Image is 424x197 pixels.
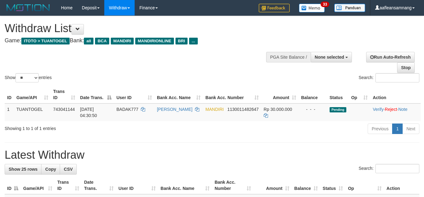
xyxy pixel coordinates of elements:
td: · · [370,103,421,121]
th: Bank Acc. Name: activate to sort column ascending [154,86,203,103]
a: Note [398,107,408,112]
span: BADAK777 [116,107,138,112]
img: panduan.png [334,4,365,12]
th: User ID: activate to sort column ascending [116,177,158,194]
span: 743041144 [53,107,75,112]
th: Amount: activate to sort column ascending [253,177,292,194]
h1: Withdraw List [5,22,276,35]
span: BRI [175,38,188,44]
a: 1 [392,124,403,134]
img: Feedback.jpg [259,4,290,12]
th: Balance [299,86,327,103]
a: Run Auto-Refresh [366,52,415,62]
span: Copy [45,167,56,172]
h1: Latest Withdraw [5,149,419,161]
input: Search: [375,164,419,173]
input: Search: [375,73,419,82]
span: Copy 1130011482647 to clipboard [227,107,259,112]
span: ITOTO > TUANTOGEL [21,38,70,44]
th: Op: activate to sort column ascending [349,86,370,103]
span: Show 25 rows [9,167,37,172]
th: Action [384,177,419,194]
td: TUANTOGEL [14,103,51,121]
span: MANDIRI [111,38,134,44]
a: Copy [41,164,60,174]
span: 33 [321,2,329,7]
th: User ID: activate to sort column ascending [114,86,154,103]
th: Trans ID: activate to sort column ascending [55,177,82,194]
span: all [84,38,93,44]
span: MANDIRIONLINE [135,38,174,44]
a: Next [402,124,419,134]
th: Bank Acc. Number: activate to sort column ascending [203,86,261,103]
th: Status: activate to sort column ascending [320,177,346,194]
div: PGA Site Balance / [266,52,311,62]
th: Trans ID: activate to sort column ascending [51,86,78,103]
th: Game/API: activate to sort column ascending [14,86,51,103]
th: Action [370,86,421,103]
label: Search: [359,73,419,82]
th: Op: activate to sort column ascending [345,177,384,194]
span: [DATE] 04:30:50 [80,107,97,118]
a: Verify [373,107,383,112]
div: - - - [301,106,325,112]
th: Game/API: activate to sort column ascending [21,177,55,194]
th: ID [5,86,14,103]
th: Date Trans.: activate to sort column descending [78,86,114,103]
th: Amount: activate to sort column ascending [261,86,299,103]
th: Bank Acc. Name: activate to sort column ascending [158,177,212,194]
span: ... [189,38,197,44]
span: Pending [330,107,346,112]
span: BCA [95,38,109,44]
a: Show 25 rows [5,164,41,174]
th: Bank Acc. Number: activate to sort column ascending [212,177,253,194]
span: MANDIRI [206,107,224,112]
a: Reject [385,107,397,112]
th: Status [327,86,349,103]
a: [PERSON_NAME] [157,107,193,112]
a: Previous [368,124,392,134]
h4: Game: Bank: [5,38,276,44]
select: Showentries [15,73,39,82]
label: Show entries [5,73,52,82]
img: Button%20Memo.svg [299,4,325,12]
img: MOTION_logo.png [5,3,52,12]
th: Date Trans.: activate to sort column ascending [82,177,116,194]
label: Search: [359,164,419,173]
button: None selected [311,52,352,62]
div: Showing 1 to 1 of 1 entries [5,123,172,132]
span: Rp 30.000.000 [264,107,292,112]
span: None selected [315,55,344,60]
a: CSV [60,164,77,174]
th: ID: activate to sort column descending [5,177,21,194]
a: Stop [397,62,415,73]
span: CSV [64,167,73,172]
th: Balance: activate to sort column ascending [292,177,320,194]
td: 1 [5,103,14,121]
